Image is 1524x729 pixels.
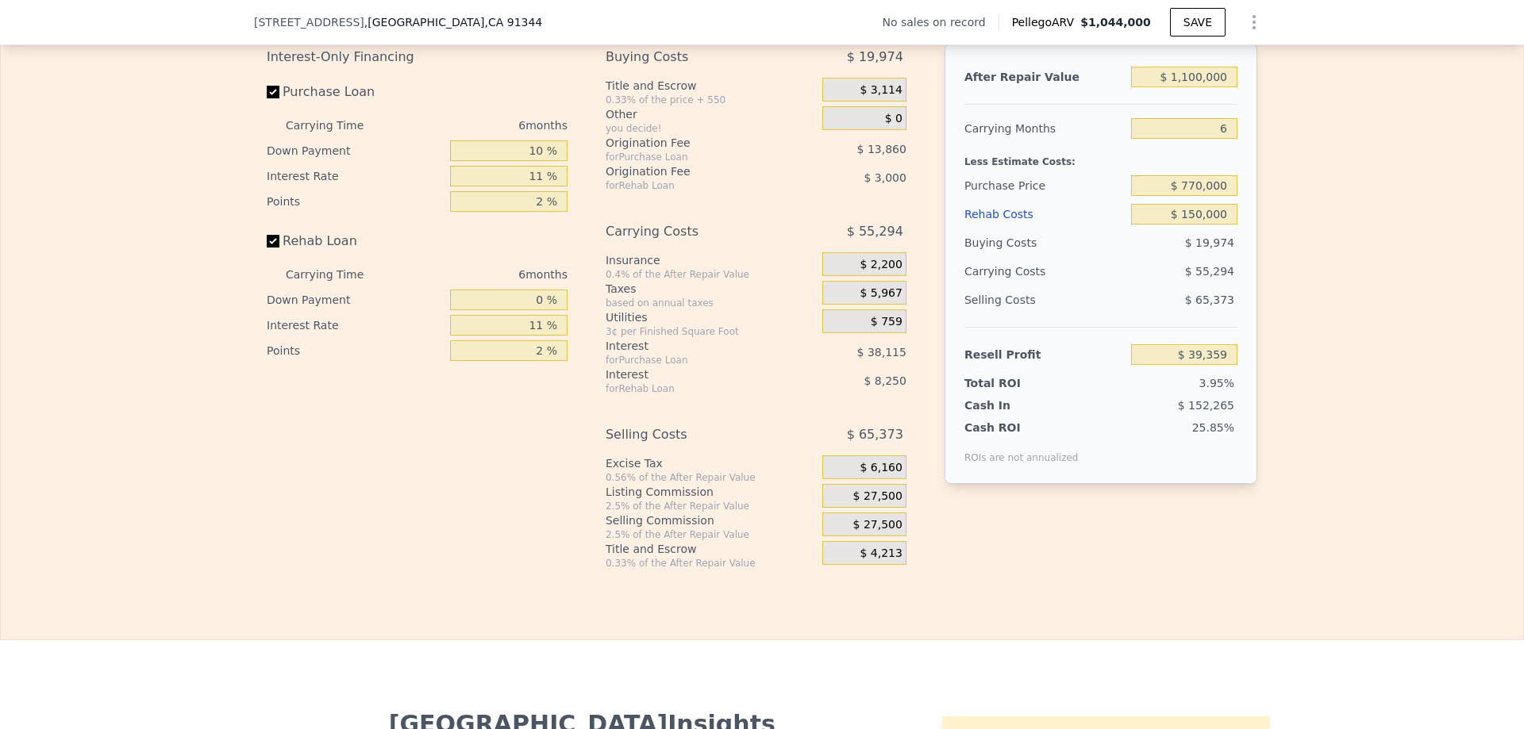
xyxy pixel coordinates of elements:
[267,138,444,163] div: Down Payment
[267,235,279,247] input: Rehab Loan
[606,420,783,449] div: Selling Costs
[606,354,783,366] div: for Purchase Loan
[860,461,902,475] span: $ 6,160
[847,217,903,246] span: $ 55,294
[606,217,783,246] div: Carrying Costs
[1185,236,1234,249] span: $ 19,974
[1192,421,1234,434] span: 25.85%
[364,14,542,30] span: , [GEOGRAPHIC_DATA]
[267,78,444,106] label: Purchase Loan
[964,114,1125,143] div: Carrying Months
[606,94,816,106] div: 0.33% of the price + 550
[606,382,783,395] div: for Rehab Loan
[964,286,1125,314] div: Selling Costs
[606,512,816,528] div: Selling Commission
[964,257,1064,286] div: Carrying Costs
[267,287,444,313] div: Down Payment
[606,484,816,500] div: Listing Commission
[885,112,902,126] span: $ 0
[964,420,1079,435] div: Cash ROI
[1185,294,1234,306] span: $ 65,373
[267,227,444,255] label: Rehab Loan
[853,489,902,504] span: $ 27,500
[606,541,816,557] div: Title and Escrow
[964,63,1125,91] div: After Repair Value
[267,313,444,338] div: Interest Rate
[606,43,783,71] div: Buying Costs
[606,252,816,268] div: Insurance
[484,16,542,29] span: , CA 91344
[606,455,816,471] div: Excise Tax
[964,375,1064,391] div: Total ROI
[860,258,902,272] span: $ 2,200
[606,122,816,135] div: you decide!
[606,163,783,179] div: Origination Fee
[606,268,816,281] div: 0.4% of the After Repair Value
[864,171,906,184] span: $ 3,000
[1178,399,1234,412] span: $ 152,265
[606,151,783,163] div: for Purchase Loan
[286,113,389,138] div: Carrying Time
[606,309,816,325] div: Utilities
[267,189,444,214] div: Points
[254,14,364,30] span: [STREET_ADDRESS]
[606,179,783,192] div: for Rehab Loan
[857,346,906,359] span: $ 38,115
[606,297,816,309] div: based on annual taxes
[1238,6,1270,38] button: Show Options
[606,471,816,484] div: 0.56% of the After Repair Value
[606,557,816,570] div: 0.33% of the After Repair Value
[964,340,1125,369] div: Resell Profit
[286,262,389,287] div: Carrying Time
[606,281,816,297] div: Taxes
[267,86,279,98] input: Purchase Loan
[964,435,1079,464] div: ROIs are not annualized
[882,14,998,30] div: No sales on record
[606,500,816,512] div: 2.5% of the After Repair Value
[606,528,816,541] div: 2.5% of the After Repair Value
[267,338,444,363] div: Points
[964,228,1125,257] div: Buying Costs
[606,135,783,151] div: Origination Fee
[1199,377,1234,389] span: 3.95%
[1170,8,1226,36] button: SAVE
[860,83,902,98] span: $ 3,114
[847,420,903,449] span: $ 65,373
[857,143,906,155] span: $ 13,860
[1185,265,1234,278] span: $ 55,294
[964,200,1125,228] div: Rehab Costs
[267,43,568,71] div: Interest-Only Financing
[606,338,783,354] div: Interest
[847,43,903,71] span: $ 19,974
[1080,16,1151,29] span: $1,044,000
[395,113,568,138] div: 6 months
[964,143,1237,171] div: Less Estimate Costs:
[395,262,568,287] div: 6 months
[871,315,902,329] span: $ 759
[1012,14,1081,30] span: Pellego ARV
[864,374,906,387] span: $ 8,250
[860,547,902,561] span: $ 4,213
[964,397,1064,413] div: Cash In
[606,366,783,382] div: Interest
[606,325,816,338] div: 3¢ per Finished Square Foot
[267,163,444,189] div: Interest Rate
[860,286,902,301] span: $ 5,967
[606,78,816,94] div: Title and Escrow
[853,518,902,532] span: $ 27,500
[964,171,1125,200] div: Purchase Price
[606,106,816,122] div: Other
